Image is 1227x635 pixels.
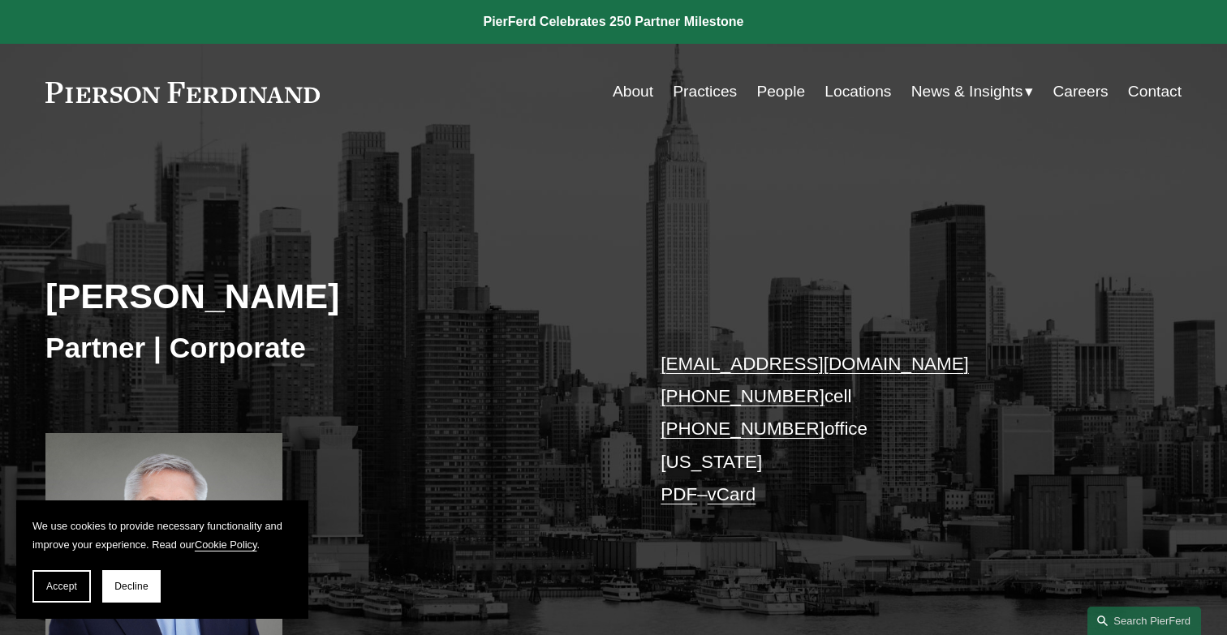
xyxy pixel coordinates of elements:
p: cell office [US_STATE] – [661,348,1134,512]
a: Contact [1128,76,1182,107]
a: folder dropdown [911,76,1034,107]
a: [PHONE_NUMBER] [661,386,824,406]
a: [PHONE_NUMBER] [661,418,824,439]
a: Careers [1053,76,1108,107]
p: We use cookies to provide necessary functionality and improve your experience. Read our . [32,517,292,554]
h2: [PERSON_NAME] [45,275,613,317]
a: Search this site [1087,607,1201,635]
span: Decline [114,581,149,592]
section: Cookie banner [16,500,308,619]
a: Cookie Policy [195,538,257,551]
a: Locations [824,76,891,107]
button: Decline [102,570,161,603]
span: News & Insights [911,78,1023,106]
button: Accept [32,570,91,603]
span: Accept [46,581,77,592]
a: [EMAIL_ADDRESS][DOMAIN_NAME] [661,354,968,374]
a: Practices [673,76,737,107]
a: vCard [708,484,756,504]
h3: Partner | Corporate [45,330,613,366]
a: People [756,76,805,107]
a: PDF [661,484,697,504]
a: About [613,76,653,107]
